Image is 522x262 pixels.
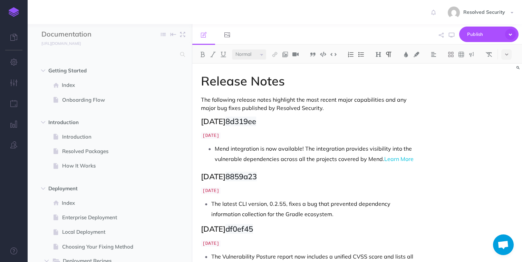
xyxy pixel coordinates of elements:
[384,155,414,162] a: Learn More
[486,52,492,57] img: Clear styles button
[225,224,253,234] span: df0ef45
[493,234,514,255] a: Open chat
[310,52,316,57] img: Blockquote button
[62,199,151,207] span: Index
[62,228,151,236] span: Local Deployment
[62,96,151,104] span: Onboarding Flow
[467,29,502,40] span: Publish
[448,7,460,19] img: 8b1647bb1cd73c15cae5ed120f1c6fc6.jpg
[211,199,414,219] p: The latest CLI version, 0.2.55, fixes a bug that prevented dependency information collection for ...
[330,52,337,57] img: Inline code button
[272,52,278,57] img: Link button
[41,48,176,61] input: Search
[62,133,151,141] span: Introduction
[201,117,414,125] h2: [DATE]
[468,52,475,57] img: Callout dropdown menu button
[201,74,414,88] h1: Release Notes
[62,81,151,89] span: Index
[215,143,414,164] p: Mend integration is now available! The integration provides visibility into the vulnerable depend...
[201,240,221,247] code: [DATE]
[458,52,464,57] img: Create table button
[460,9,509,15] span: Resolved Security
[62,243,151,251] span: Choosing Your Fixing Method
[62,213,151,222] span: Enterprise Deployment
[201,188,221,194] code: [DATE]
[282,52,288,57] img: Add image button
[41,41,81,46] small: [URL][DOMAIN_NAME]
[375,52,381,57] img: Headings dropdown button
[48,118,142,127] span: Introduction
[200,52,206,57] img: Bold button
[225,117,256,126] span: 8d319ee
[41,29,123,40] input: Documentation Name
[225,172,257,181] span: 8859a23
[210,52,216,57] img: Italic button
[28,40,88,47] a: [URL][DOMAIN_NAME]
[48,184,142,193] span: Deployment
[386,52,392,57] img: Paragraph button
[358,52,364,57] img: Unordered list button
[201,95,414,112] p: The following release notes highlight the most recent major capabilities and any major bug fixes ...
[9,7,19,17] img: logo-mark.svg
[201,225,414,233] h2: [DATE]
[431,52,437,57] img: Alignment dropdown menu button
[348,52,354,57] img: Ordered list button
[62,162,151,170] span: How It Works
[292,52,299,57] img: Add video button
[459,27,519,42] button: Publish
[62,147,151,155] span: Resolved Packages
[220,52,226,57] img: Underline button
[201,172,414,181] h2: [DATE]
[413,52,419,57] img: Text background color button
[48,67,142,75] span: Getting Started
[403,52,409,57] img: Text color button
[320,52,326,57] img: Code block button
[201,132,221,139] code: [DATE]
